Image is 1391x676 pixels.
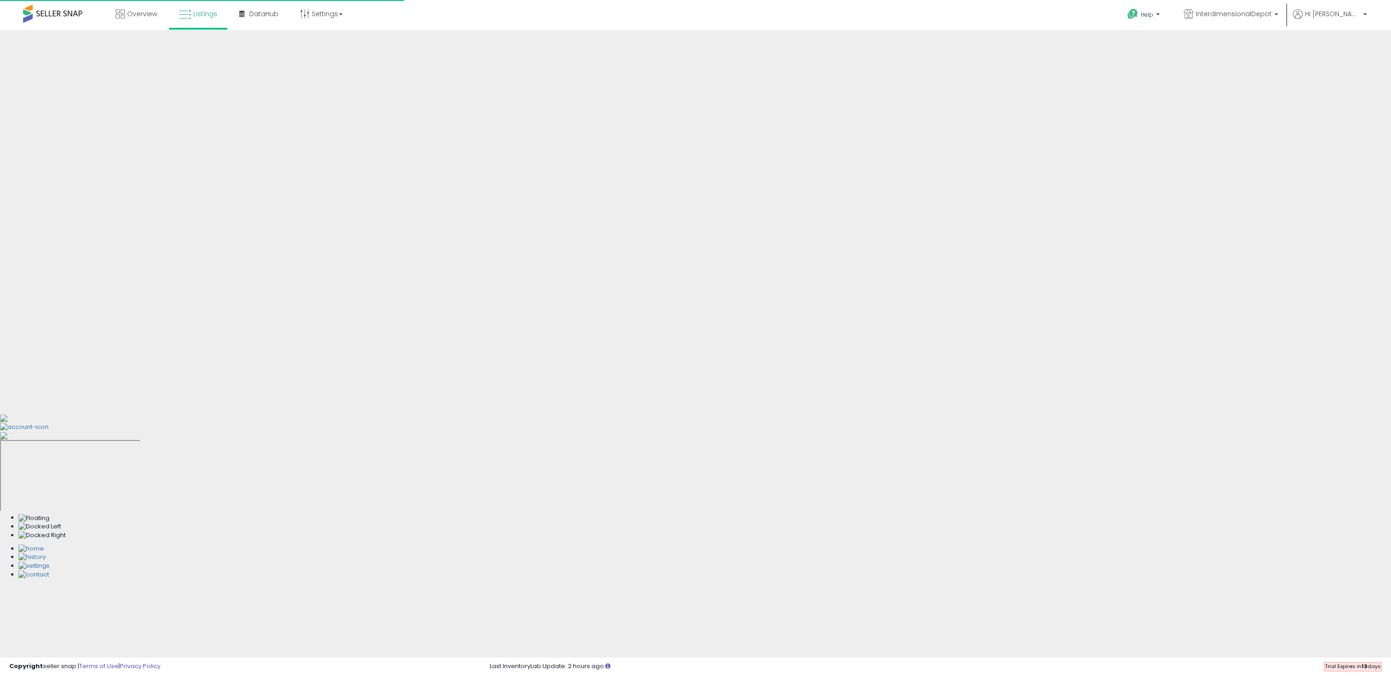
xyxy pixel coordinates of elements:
[1293,9,1367,30] a: Hi [PERSON_NAME]
[249,9,278,19] span: DataHub
[18,522,61,531] img: Docked Left
[1127,8,1139,20] i: Get Help
[1141,11,1153,19] span: Help
[193,9,217,19] span: Listings
[127,9,157,19] span: Overview
[1196,9,1272,19] span: InterdimensionalDepot
[18,571,49,579] img: Contact
[18,531,66,540] img: Docked Right
[18,514,49,523] img: Floating
[18,553,46,562] img: History
[18,562,49,571] img: Settings
[1305,9,1360,19] span: Hi [PERSON_NAME]
[1120,1,1169,30] a: Help
[18,545,44,553] img: Home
